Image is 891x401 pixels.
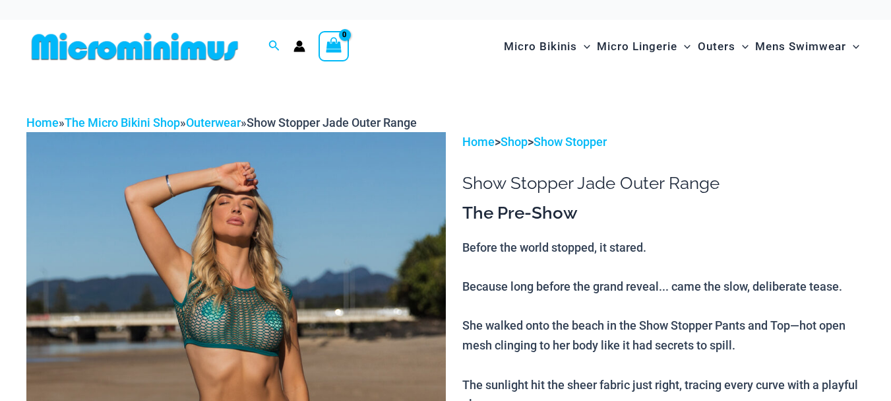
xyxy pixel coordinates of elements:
[462,173,865,194] h1: Show Stopper Jade Outer Range
[752,26,863,67] a: Mens SwimwearMenu ToggleMenu Toggle
[462,132,865,152] p: > >
[677,30,691,63] span: Menu Toggle
[462,135,495,149] a: Home
[268,38,280,55] a: Search icon link
[26,32,243,61] img: MM SHOP LOGO FLAT
[534,135,607,149] a: Show Stopper
[846,30,859,63] span: Menu Toggle
[594,26,694,67] a: Micro LingerieMenu ToggleMenu Toggle
[755,30,846,63] span: Mens Swimwear
[698,30,735,63] span: Outers
[186,116,241,129] a: Outerwear
[501,26,594,67] a: Micro BikinisMenu ToggleMenu Toggle
[504,30,577,63] span: Micro Bikinis
[577,30,590,63] span: Menu Toggle
[597,30,677,63] span: Micro Lingerie
[499,24,865,69] nav: Site Navigation
[26,116,59,129] a: Home
[26,116,417,129] span: » » »
[319,31,349,61] a: View Shopping Cart, empty
[462,202,865,225] h3: The Pre-Show
[735,30,749,63] span: Menu Toggle
[501,135,528,149] a: Shop
[694,26,752,67] a: OutersMenu ToggleMenu Toggle
[293,40,305,52] a: Account icon link
[247,116,417,129] span: Show Stopper Jade Outer Range
[65,116,180,129] a: The Micro Bikini Shop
